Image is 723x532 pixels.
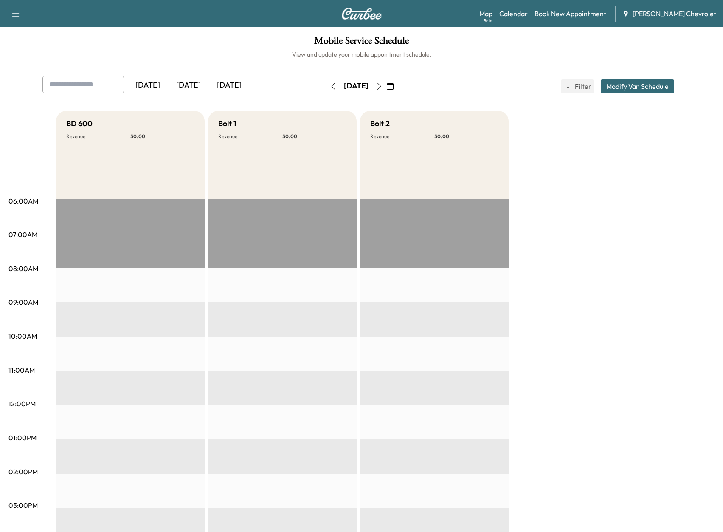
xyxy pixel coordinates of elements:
h1: Mobile Service Schedule [8,36,715,50]
button: Modify Van Schedule [601,79,674,93]
img: Curbee Logo [341,8,382,20]
div: Beta [484,17,492,24]
a: MapBeta [479,8,492,19]
p: Revenue [218,133,282,140]
a: Book New Appointment [535,8,606,19]
p: $ 0.00 [282,133,346,140]
h5: BD 600 [66,118,93,130]
h6: View and update your mobile appointment schedule. [8,50,715,59]
span: [PERSON_NAME] Chevrolet [633,8,716,19]
div: [DATE] [209,76,250,95]
p: 07:00AM [8,229,37,240]
p: 10:00AM [8,331,37,341]
p: 06:00AM [8,196,38,206]
span: Filter [575,81,590,91]
div: [DATE] [127,76,168,95]
p: 03:00PM [8,500,38,510]
p: 12:00PM [8,399,36,409]
button: Filter [561,79,594,93]
p: 01:00PM [8,433,37,443]
p: 11:00AM [8,365,35,375]
p: Revenue [370,133,434,140]
p: 09:00AM [8,297,38,307]
h5: Bolt 2 [370,118,390,130]
p: $ 0.00 [434,133,498,140]
div: [DATE] [344,81,369,91]
p: 02:00PM [8,467,38,477]
a: Calendar [499,8,528,19]
p: 08:00AM [8,263,38,274]
h5: Bolt 1 [218,118,236,130]
p: $ 0.00 [130,133,194,140]
div: [DATE] [168,76,209,95]
p: Revenue [66,133,130,140]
